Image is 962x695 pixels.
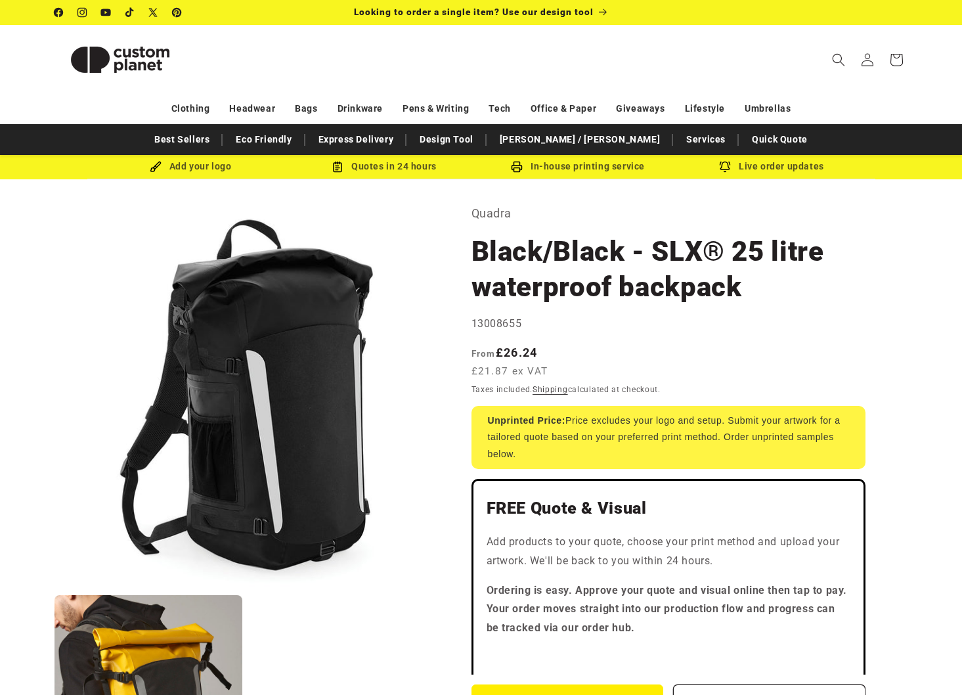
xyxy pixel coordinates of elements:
div: Taxes included. calculated at checkout. [471,383,865,396]
img: Order updates [719,161,731,173]
span: 13008655 [471,317,522,330]
div: Add your logo [94,158,288,175]
h2: FREE Quote & Visual [487,498,850,519]
a: Pens & Writing [403,97,469,120]
a: Services [680,128,732,151]
a: Headwear [229,97,275,120]
p: Quadra [471,203,865,224]
a: Lifestyle [685,97,725,120]
img: Custom Planet [55,30,186,89]
div: Price excludes your logo and setup. Submit your artwork for a tailored quote based on your prefer... [471,406,865,469]
a: Best Sellers [148,128,216,151]
strong: Ordering is easy. Approve your quote and visual online then tap to pay. Your order moves straight... [487,584,848,635]
h1: Black/Black - SLX® 25 litre waterproof backpack [471,234,865,305]
span: Looking to order a single item? Use our design tool [354,7,594,17]
a: Umbrellas [745,97,791,120]
div: Quotes in 24 hours [288,158,481,175]
strong: Unprinted Price: [488,415,566,426]
a: Express Delivery [312,128,401,151]
iframe: Customer reviews powered by Trustpilot [487,648,850,661]
summary: Search [824,45,853,74]
a: Bags [295,97,317,120]
a: [PERSON_NAME] / [PERSON_NAME] [493,128,667,151]
span: £21.87 ex VAT [471,364,548,379]
a: Drinkware [338,97,383,120]
img: In-house printing [511,161,523,173]
div: In-house printing service [481,158,675,175]
a: Office & Paper [531,97,596,120]
img: Order Updates Icon [332,161,343,173]
a: Shipping [533,385,568,394]
a: Quick Quote [745,128,814,151]
span: From [471,348,496,359]
a: Giveaways [616,97,665,120]
strong: £26.24 [471,346,538,359]
a: Design Tool [413,128,480,151]
a: Tech [489,97,510,120]
p: Add products to your quote, choose your print method and upload your artwork. We'll be back to yo... [487,533,850,571]
a: Custom Planet [49,25,190,94]
img: Brush Icon [150,161,162,173]
a: Eco Friendly [229,128,298,151]
div: Live order updates [675,158,869,175]
a: Clothing [171,97,210,120]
